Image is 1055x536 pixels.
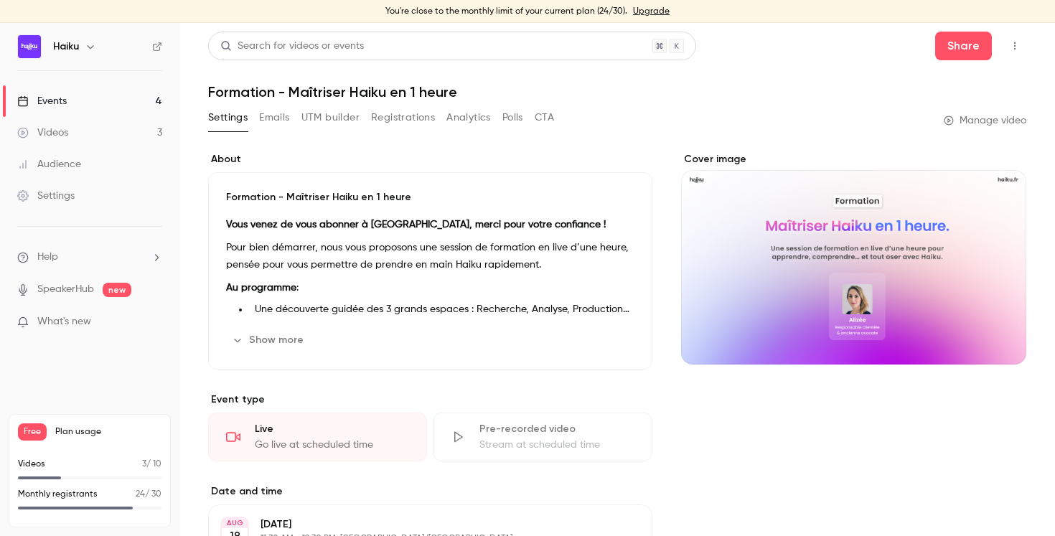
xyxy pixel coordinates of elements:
[301,106,360,129] button: UTM builder
[18,458,45,471] p: Videos
[37,250,58,265] span: Help
[103,283,131,297] span: new
[136,488,161,501] p: / 30
[681,152,1026,365] section: Cover image
[18,423,47,441] span: Free
[17,126,68,140] div: Videos
[208,392,652,407] p: Event type
[633,6,670,17] a: Upgrade
[681,152,1026,166] label: Cover image
[935,32,992,60] button: Share
[259,106,289,129] button: Emails
[17,250,162,265] li: help-dropdown-opener
[37,314,91,329] span: What's new
[226,220,606,230] strong: Vous venez de vous abonner à [GEOGRAPHIC_DATA], merci pour votre confiance !
[226,283,296,293] strong: Au programme
[17,189,75,203] div: Settings
[142,458,161,471] p: / 10
[208,83,1026,100] h1: Formation - Maîtriser Haiku en 1 heure
[944,113,1026,128] a: Manage video
[261,517,576,532] p: [DATE]
[479,422,634,436] div: Pre-recorded video
[17,157,81,171] div: Audience
[53,39,79,54] h6: Haiku
[145,316,162,329] iframe: Noticeable Trigger
[136,490,145,499] span: 24
[220,39,364,54] div: Search for videos or events
[255,438,409,452] div: Go live at scheduled time
[255,422,409,436] div: Live
[226,190,634,204] p: Formation - Maîtriser Haiku en 1 heure
[535,106,554,129] button: CTA
[18,488,98,501] p: Monthly registrants
[142,460,146,469] span: 3
[479,438,634,452] div: Stream at scheduled time
[208,106,248,129] button: Settings
[208,413,427,461] div: LiveGo live at scheduled time
[433,413,652,461] div: Pre-recorded videoStream at scheduled time
[208,152,652,166] label: About
[226,239,634,273] p: Pour bien démarrer, nous vous proposons une session de formation en live d’une heure, pensée pour...
[249,302,634,317] li: Une découverte guidée des 3 grands espaces : Recherche, Analyse, Production
[446,106,491,129] button: Analytics
[226,329,312,352] button: Show more
[222,518,248,528] div: AUG
[18,35,41,58] img: Haiku
[17,94,67,108] div: Events
[371,106,435,129] button: Registrations
[55,426,161,438] span: Plan usage
[502,106,523,129] button: Polls
[208,484,652,499] label: Date and time
[37,282,94,297] a: SpeakerHub
[226,279,634,296] p: :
